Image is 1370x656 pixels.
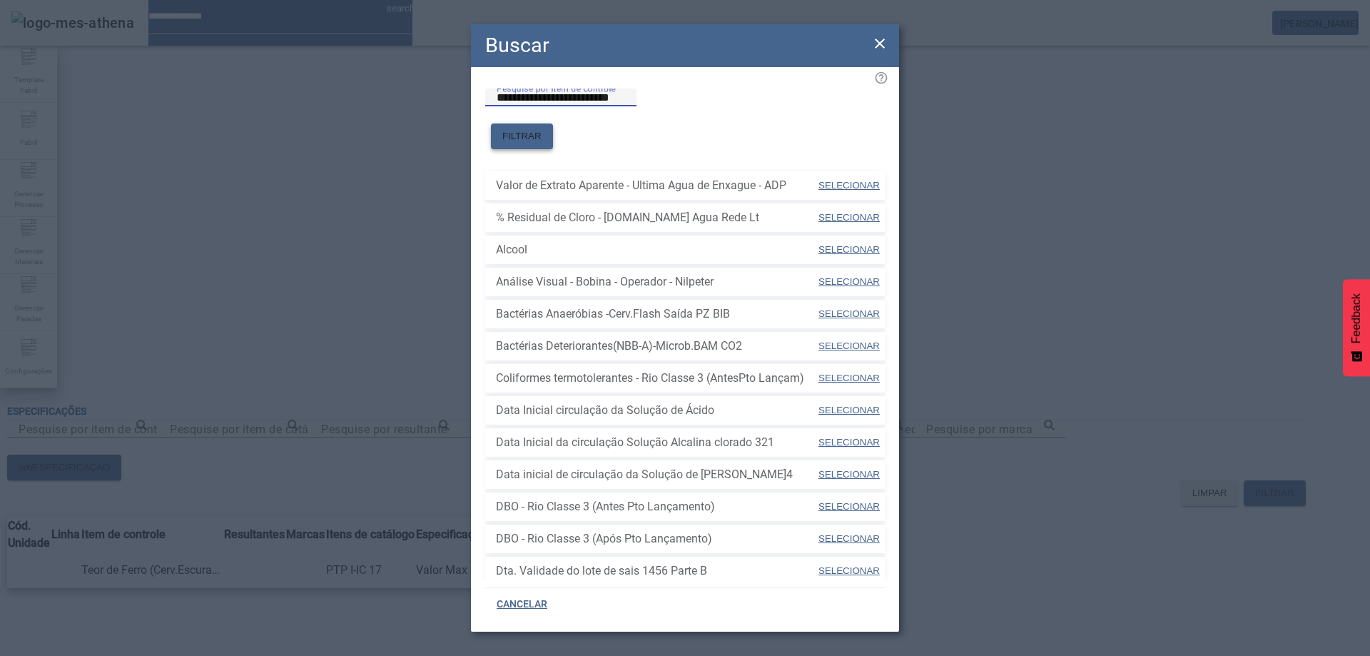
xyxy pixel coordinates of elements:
[485,592,559,617] button: CANCELAR
[817,301,881,327] button: SELECIONAR
[817,430,881,455] button: SELECIONAR
[817,526,881,552] button: SELECIONAR
[817,462,881,488] button: SELECIONAR
[817,333,881,359] button: SELECIONAR
[1343,279,1370,376] button: Feedback - Mostrar pesquisa
[818,308,880,319] span: SELECIONAR
[818,180,880,191] span: SELECIONAR
[491,123,553,149] button: FILTRAR
[818,437,880,448] span: SELECIONAR
[496,177,817,194] span: Valor de Extrato Aparente - Ultima Agua de Enxague - ADP
[817,205,881,231] button: SELECIONAR
[818,373,880,383] span: SELECIONAR
[496,209,817,226] span: % Residual de Cloro - [DOMAIN_NAME] Agua Rede Lt
[818,501,880,512] span: SELECIONAR
[817,365,881,391] button: SELECIONAR
[485,30,549,61] h2: Buscar
[496,241,817,258] span: Alcool
[496,498,817,515] span: DBO - Rio Classe 3 (Antes Pto Lançamento)
[497,83,616,93] mat-label: Pesquise por item de controle
[496,402,817,419] span: Data Inicial circulação da Solução de Ácido
[496,370,817,387] span: Coliformes termotolerantes - Rio Classe 3 (AntesPto Lançam)
[817,173,881,198] button: SELECIONAR
[818,533,880,544] span: SELECIONAR
[817,237,881,263] button: SELECIONAR
[502,129,542,143] span: FILTRAR
[496,306,817,323] span: Bactérias Anaeróbias -Cerv.Flash Saída PZ BIB
[496,562,817,580] span: Dta. Validade do lote de sais 1456 Parte B
[818,405,880,415] span: SELECIONAR
[496,530,817,547] span: DBO - Rio Classe 3 (Após Pto Lançamento)
[496,338,817,355] span: Bactérias Deteriorantes(NBB-A)-Microb.BAM CO2
[496,466,817,483] span: Data inicial de circulação da Solução de [PERSON_NAME]4
[496,273,817,291] span: Análise Visual - Bobina - Operador - Nilpeter
[496,434,817,451] span: Data Inicial da circulação Solução Alcalina clorado 321
[817,558,881,584] button: SELECIONAR
[817,269,881,295] button: SELECIONAR
[817,494,881,520] button: SELECIONAR
[817,398,881,423] button: SELECIONAR
[818,276,880,287] span: SELECIONAR
[497,597,547,612] span: CANCELAR
[818,244,880,255] span: SELECIONAR
[818,340,880,351] span: SELECIONAR
[818,469,880,480] span: SELECIONAR
[1350,293,1363,343] span: Feedback
[818,212,880,223] span: SELECIONAR
[818,565,880,576] span: SELECIONAR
